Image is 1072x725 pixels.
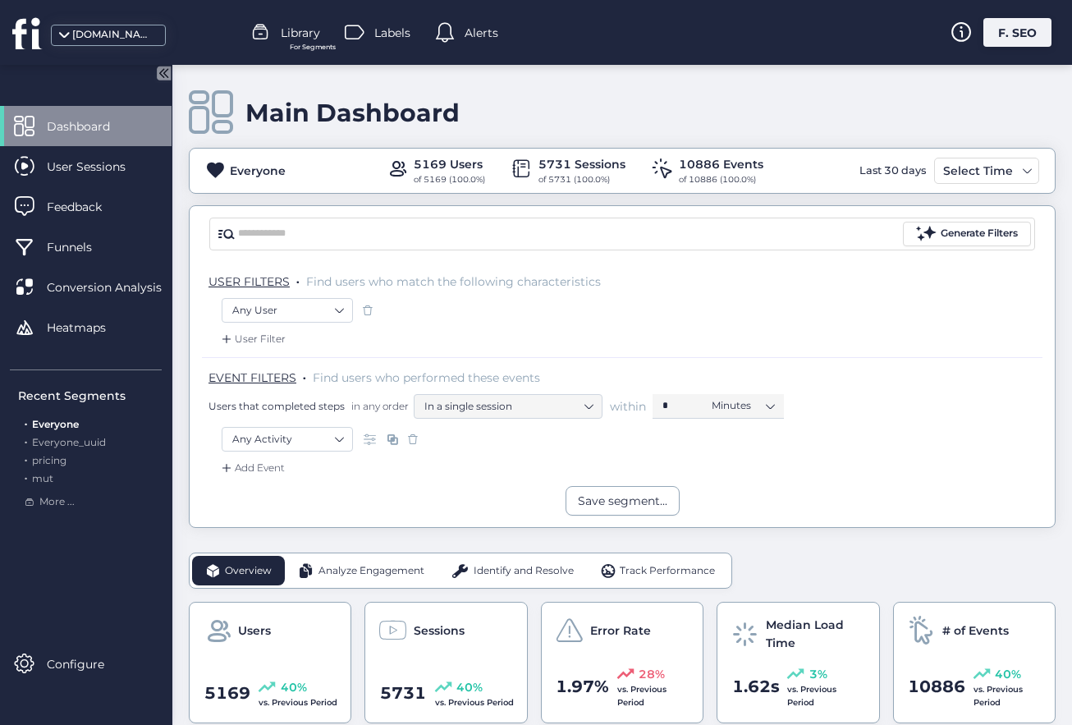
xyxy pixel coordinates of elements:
[374,24,410,42] span: Labels
[281,678,307,696] span: 40%
[590,622,651,640] span: Error Rate
[25,433,27,448] span: .
[238,622,271,640] span: Users
[995,665,1021,683] span: 40%
[208,399,345,413] span: Users that completed steps
[679,155,763,173] div: 10886 Events
[303,367,306,383] span: .
[939,161,1017,181] div: Select Time
[72,27,154,43] div: [DOMAIN_NAME]
[787,684,836,708] span: vs. Previous Period
[47,655,129,673] span: Configure
[942,622,1009,640] span: # of Events
[218,460,285,476] div: Add Event
[232,427,342,452] nz-select-item: Any Activity
[809,665,827,683] span: 3%
[639,665,665,683] span: 28%
[32,454,66,466] span: pricing
[318,563,424,579] span: Analyze Engagement
[208,370,296,385] span: EVENT FILTERS
[435,697,514,708] span: vs. Previous Period
[414,173,485,186] div: of 5169 (100.0%)
[610,398,646,415] span: within
[18,387,162,405] div: Recent Segments
[47,158,150,176] span: User Sessions
[232,298,342,323] nz-select-item: Any User
[290,42,336,53] span: For Segments
[578,492,667,510] div: Save segment...
[32,472,53,484] span: mut
[208,274,290,289] span: USER FILTERS
[230,162,286,180] div: Everyone
[39,494,75,510] span: More ...
[245,98,460,128] div: Main Dashboard
[556,674,609,700] span: 1.97%
[538,155,625,173] div: 5731 Sessions
[456,678,483,696] span: 40%
[32,418,79,430] span: Everyone
[732,674,780,700] span: 1.62s
[903,222,1031,246] button: Generate Filters
[620,563,715,579] span: Track Performance
[617,684,667,708] span: vs. Previous Period
[465,24,498,42] span: Alerts
[712,393,774,418] nz-select-item: Minutes
[414,155,485,173] div: 5169 Users
[855,158,930,184] div: Last 30 days
[766,616,865,652] span: Median Load Time
[908,674,965,700] span: 10886
[281,24,320,42] span: Library
[983,18,1051,47] div: F. SEO
[348,399,409,413] span: in any order
[380,681,426,706] span: 5731
[25,469,27,484] span: .
[47,117,135,135] span: Dashboard
[313,370,540,385] span: Find users who performed these events
[296,271,300,287] span: .
[414,622,465,640] span: Sessions
[538,173,625,186] div: of 5731 (100.0%)
[225,563,272,579] span: Overview
[941,226,1018,241] div: Generate Filters
[679,173,763,186] div: of 10886 (100.0%)
[47,278,186,296] span: Conversion Analysis
[306,274,601,289] span: Find users who match the following characteristics
[25,415,27,430] span: .
[474,563,574,579] span: Identify and Resolve
[47,319,131,337] span: Heatmaps
[25,451,27,466] span: .
[259,697,337,708] span: vs. Previous Period
[47,238,117,256] span: Funnels
[974,684,1023,708] span: vs. Previous Period
[47,198,126,216] span: Feedback
[424,394,592,419] nz-select-item: In a single session
[204,681,250,706] span: 5169
[32,436,106,448] span: Everyone_uuid
[218,331,286,347] div: User Filter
